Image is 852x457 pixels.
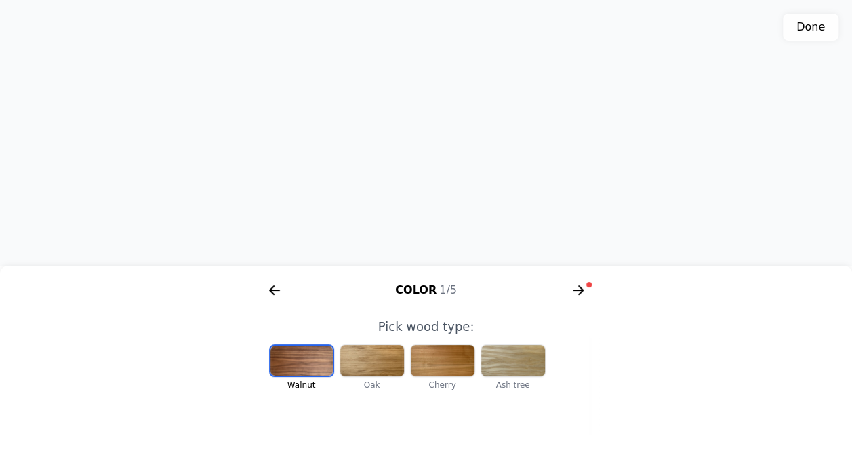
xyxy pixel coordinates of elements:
span: 1/5 [439,283,457,296]
svg: arrow right short [264,279,285,301]
div: Ash tree [481,380,546,391]
div: Oak [340,380,405,391]
button: Done [783,14,838,41]
span: Pick wood type: [378,319,474,334]
div: Walnut [269,380,334,391]
div: Color [253,279,600,301]
div: Cherry [410,380,475,391]
svg: arrow right short [567,279,589,301]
